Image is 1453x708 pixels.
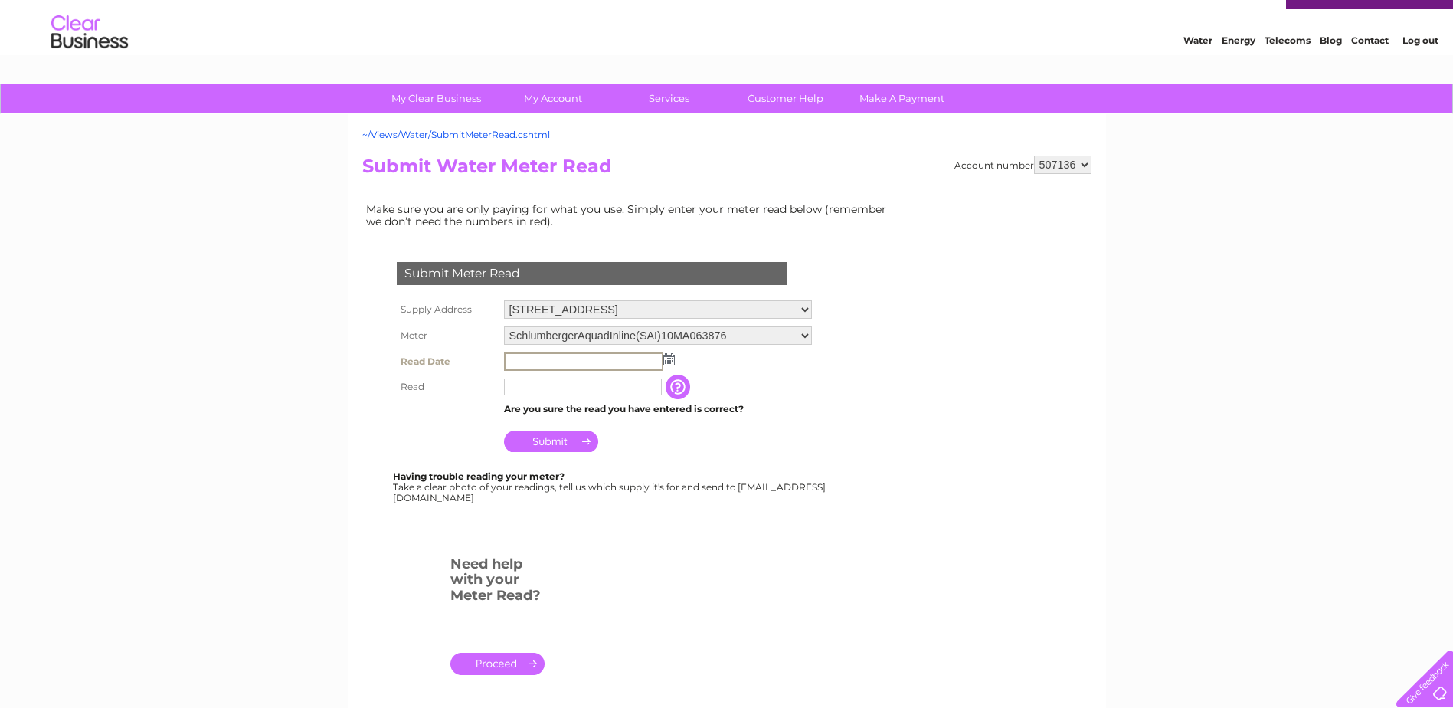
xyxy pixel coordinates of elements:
[722,84,849,113] a: Customer Help
[839,84,965,113] a: Make A Payment
[489,84,616,113] a: My Account
[393,375,500,399] th: Read
[362,199,898,231] td: Make sure you are only paying for what you use. Simply enter your meter read below (remember we d...
[393,297,500,323] th: Supply Address
[362,129,550,140] a: ~/Views/Water/SubmitMeterRead.cshtml
[1265,65,1311,77] a: Telecoms
[1222,65,1255,77] a: Energy
[51,40,129,87] img: logo.png
[1183,65,1212,77] a: Water
[666,375,693,399] input: Information
[504,431,598,452] input: Submit
[1402,65,1438,77] a: Log out
[393,349,500,375] th: Read Date
[393,471,828,503] div: Take a clear photo of your readings, tell us which supply it's for and send to [EMAIL_ADDRESS][DO...
[1164,8,1270,27] a: 0333 014 3131
[450,653,545,675] a: .
[663,353,675,365] img: ...
[450,553,545,611] h3: Need help with your Meter Read?
[393,323,500,349] th: Meter
[1351,65,1389,77] a: Contact
[365,8,1089,74] div: Clear Business is a trading name of Verastar Limited (registered in [GEOGRAPHIC_DATA] No. 3667643...
[1320,65,1342,77] a: Blog
[954,156,1091,174] div: Account number
[606,84,732,113] a: Services
[393,470,565,482] b: Having trouble reading your meter?
[397,262,787,285] div: Submit Meter Read
[373,84,499,113] a: My Clear Business
[500,399,816,419] td: Are you sure the read you have entered is correct?
[362,156,1091,185] h2: Submit Water Meter Read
